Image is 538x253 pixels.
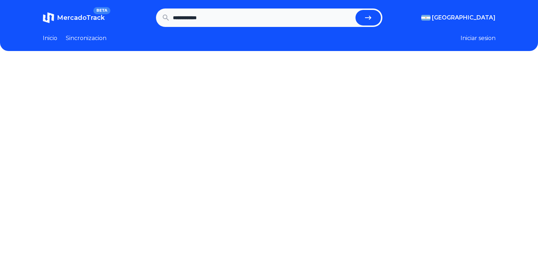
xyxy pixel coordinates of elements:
[43,34,57,43] a: Inicio
[57,14,105,22] span: MercadoTrack
[421,15,430,21] img: Argentina
[432,13,496,22] span: [GEOGRAPHIC_DATA]
[43,12,54,23] img: MercadoTrack
[461,34,496,43] button: Iniciar sesion
[43,12,105,23] a: MercadoTrackBETA
[66,34,106,43] a: Sincronizacion
[421,13,496,22] button: [GEOGRAPHIC_DATA]
[93,7,110,14] span: BETA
